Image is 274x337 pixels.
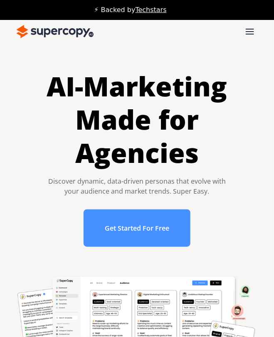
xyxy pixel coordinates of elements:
div: menu [242,25,257,38]
a: Techstars [136,6,167,14]
h1: AI-Marketing Made for Agencies [17,70,257,170]
a: Get Started For Free [84,209,190,247]
div: Discover dynamic, data-driven personas that evolve with your audience and market trends. Super Easy. [17,176,257,196]
div: ⚡ Backed by [94,6,166,14]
